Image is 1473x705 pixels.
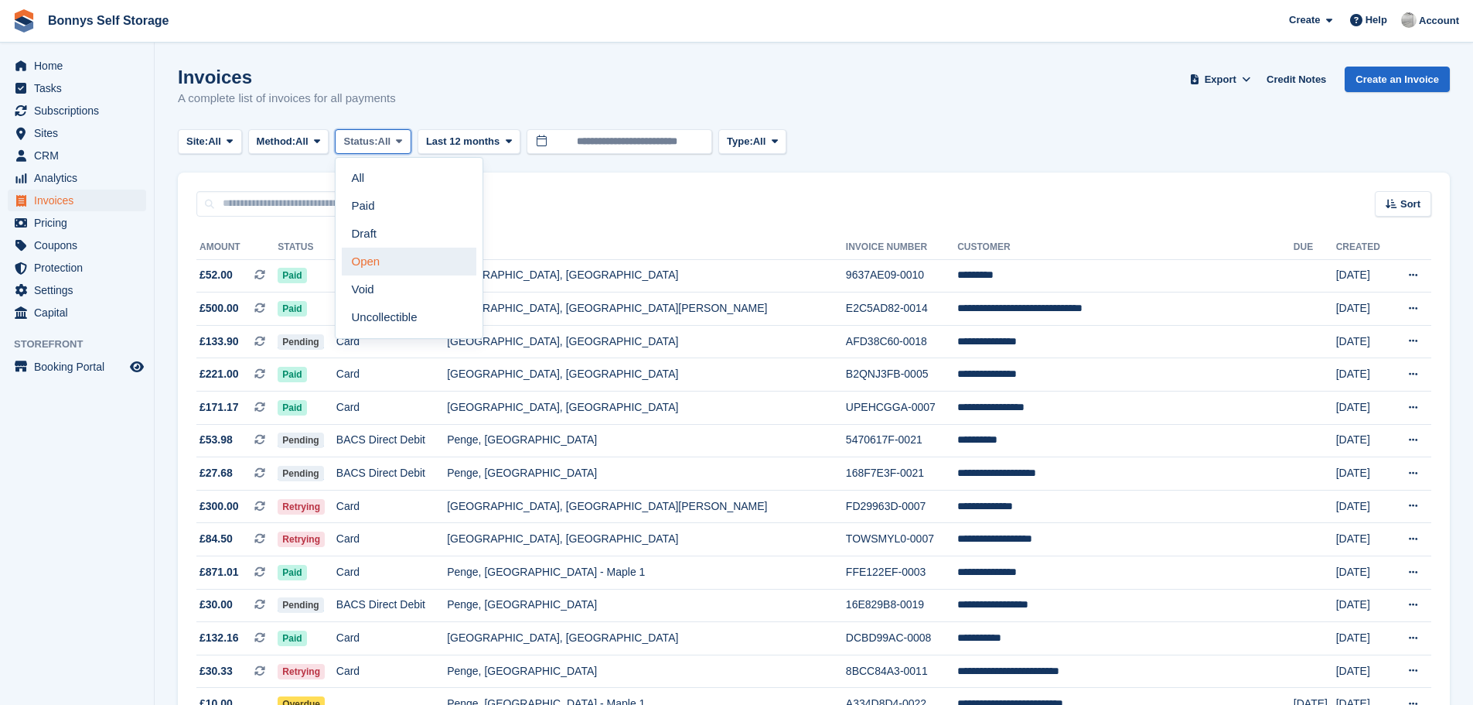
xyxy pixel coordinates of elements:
[278,400,306,416] span: Paid
[199,432,233,448] span: £53.98
[199,663,233,679] span: £30.33
[199,465,233,481] span: £27.68
[34,167,127,189] span: Analytics
[278,367,306,382] span: Paid
[278,466,323,481] span: Pending
[278,433,323,448] span: Pending
[447,556,846,590] td: Penge, [GEOGRAPHIC_DATA] - Maple 1
[336,457,447,491] td: BACS Direct Debit
[846,490,957,523] td: FD29963D-0007
[278,597,323,613] span: Pending
[8,302,146,323] a: menu
[34,55,127,77] span: Home
[34,234,127,256] span: Coupons
[1336,259,1391,293] td: [DATE]
[1366,12,1387,28] span: Help
[418,129,520,155] button: Last 12 months
[1419,13,1459,29] span: Account
[1336,424,1391,457] td: [DATE]
[199,597,233,613] span: £30.00
[846,358,957,392] td: B2QNJ3FB-0005
[34,190,127,211] span: Invoices
[278,532,325,547] span: Retrying
[1186,67,1254,92] button: Export
[14,337,154,352] span: Storefront
[342,192,476,220] a: Paid
[1336,490,1391,523] td: [DATE]
[447,235,846,260] th: Site
[34,257,127,279] span: Protection
[34,145,127,166] span: CRM
[1336,589,1391,622] td: [DATE]
[278,235,336,260] th: Status
[342,220,476,248] a: Draft
[447,293,846,326] td: [GEOGRAPHIC_DATA], [GEOGRAPHIC_DATA][PERSON_NAME]
[34,77,127,99] span: Tasks
[447,622,846,655] td: [GEOGRAPHIC_DATA], [GEOGRAPHIC_DATA]
[8,356,146,378] a: menu
[34,356,127,378] span: Booking Portal
[278,631,306,646] span: Paid
[447,589,846,622] td: Penge, [GEOGRAPHIC_DATA]
[278,499,325,515] span: Retrying
[1401,12,1417,28] img: James Bonny
[199,531,233,547] span: £84.50
[1336,556,1391,590] td: [DATE]
[12,9,36,33] img: stora-icon-8386f47178a22dfd0bd8f6a31ec36ba5ce8667c1dd55bd0f319d3a0aa187defe.svg
[336,392,447,425] td: Card
[1336,358,1391,392] td: [DATE]
[336,556,447,590] td: Card
[1336,325,1391,358] td: [DATE]
[278,301,306,317] span: Paid
[278,268,306,283] span: Paid
[718,129,786,155] button: Type: All
[34,212,127,234] span: Pricing
[846,622,957,655] td: DCBD99AC-0008
[8,100,146,121] a: menu
[336,622,447,655] td: Card
[447,358,846,392] td: [GEOGRAPHIC_DATA], [GEOGRAPHIC_DATA]
[336,589,447,622] td: BACS Direct Debit
[342,275,476,303] a: Void
[1336,457,1391,491] td: [DATE]
[34,279,127,301] span: Settings
[278,664,325,679] span: Retrying
[199,300,239,317] span: £500.00
[199,399,239,416] span: £171.17
[8,190,146,211] a: menu
[846,457,957,491] td: 168F7E3F-0021
[1336,655,1391,688] td: [DATE]
[42,8,175,33] a: Bonnys Self Storage
[1336,392,1391,425] td: [DATE]
[199,366,239,382] span: £221.00
[1336,622,1391,655] td: [DATE]
[8,77,146,99] a: menu
[196,235,278,260] th: Amount
[199,630,239,646] span: £132.16
[8,55,146,77] a: menu
[846,424,957,457] td: 5470617F-0021
[846,556,957,590] td: FFE122EF-0003
[447,457,846,491] td: Penge, [GEOGRAPHIC_DATA]
[199,564,239,580] span: £871.01
[34,302,127,323] span: Capital
[1336,235,1391,260] th: Created
[727,134,753,149] span: Type:
[335,129,411,155] button: Status: All
[846,392,957,425] td: UPEHCGGA-0007
[8,145,146,166] a: menu
[1260,67,1332,92] a: Credit Notes
[257,134,296,149] span: Method:
[846,589,957,622] td: 16E829B8-0019
[178,90,396,108] p: A complete list of invoices for all payments
[295,134,309,149] span: All
[1336,523,1391,556] td: [DATE]
[753,134,766,149] span: All
[846,259,957,293] td: 9637AE09-0010
[8,279,146,301] a: menu
[336,523,447,556] td: Card
[447,523,846,556] td: [GEOGRAPHIC_DATA], [GEOGRAPHIC_DATA]
[278,565,306,580] span: Paid
[1294,235,1336,260] th: Due
[34,122,127,144] span: Sites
